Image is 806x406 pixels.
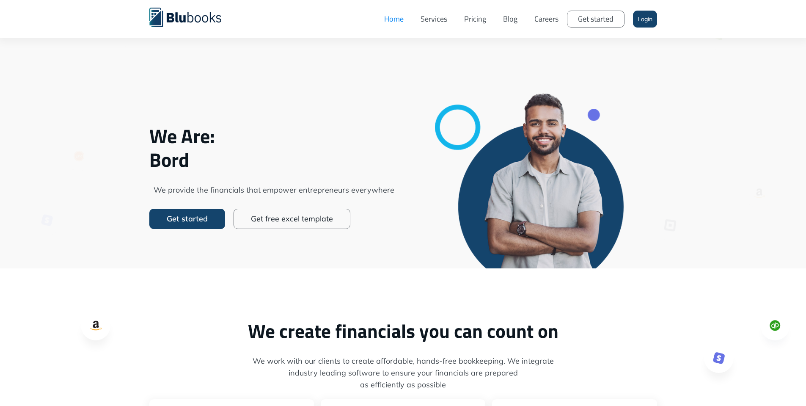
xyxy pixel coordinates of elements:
a: Get started [567,11,624,28]
a: Get started [149,209,225,229]
span: Bord [149,148,399,171]
a: Home [376,6,412,32]
a: Pricing [456,6,495,32]
a: Blog [495,6,526,32]
a: Services [412,6,456,32]
span: We provide the financials that empower entrepreneurs everywhere [149,184,399,196]
span: as efficiently as possible [149,379,657,391]
a: Careers [526,6,567,32]
a: home [149,6,234,27]
h2: We create financials you can count on [149,319,657,342]
a: Login [633,11,657,28]
span: We Are: [149,124,399,148]
span: We work with our clients to create affordable, hands-free bookkeeping. We integrate [149,355,657,367]
span: industry leading software to ensure your financials are prepared [149,367,657,379]
a: Get free excel template [234,209,350,229]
